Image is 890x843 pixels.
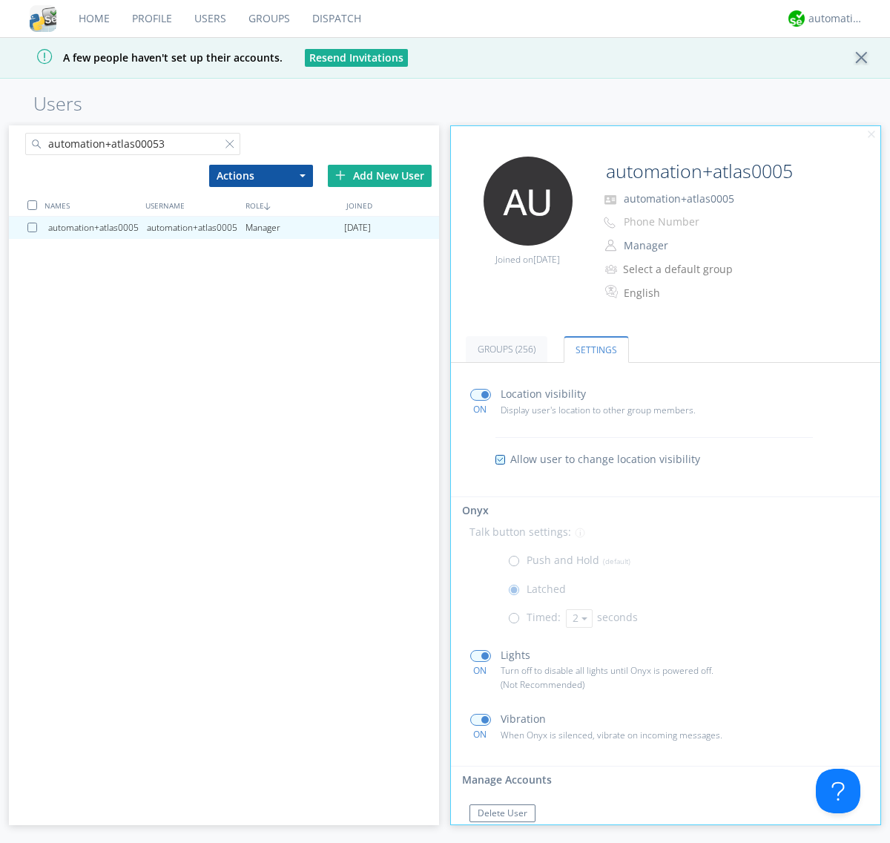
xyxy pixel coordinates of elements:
button: Manager [619,235,767,256]
a: Groups (256) [466,336,547,362]
img: icon-alert-users-thin-outline.svg [605,259,619,279]
div: USERNAME [142,194,242,216]
span: [DATE] [533,253,560,266]
span: Joined on [495,253,560,266]
p: When Onyx is silenced, vibrate on incoming messages. [501,728,747,742]
p: Location visibility [501,386,586,402]
div: Add New User [328,165,432,187]
span: A few people haven't set up their accounts. [11,50,283,65]
img: person-outline.svg [605,240,616,252]
img: 373638.png [484,157,573,246]
input: Name [600,157,840,186]
p: Display user's location to other group members. [501,403,747,417]
iframe: Toggle Customer Support [816,769,860,813]
button: Actions [209,165,313,187]
p: Lights [501,647,530,663]
div: Manager [245,217,344,239]
div: ON [464,664,497,677]
img: cancel.svg [866,130,877,140]
div: automation+atlas0005 [48,217,147,239]
div: automation+atlas [808,11,864,26]
img: cddb5a64eb264b2086981ab96f4c1ba7 [30,5,56,32]
div: NAMES [41,194,141,216]
div: JOINED [343,194,443,216]
p: Vibration [501,711,546,727]
p: (Not Recommended) [501,678,747,692]
img: In groups with Translation enabled, this user's messages will be automatically translated to and ... [605,283,620,301]
p: Turn off to disable all lights until Onyx is powered off. [501,663,747,678]
button: Delete User [469,804,535,822]
button: Resend Invitations [305,49,408,67]
div: ROLE [242,194,342,216]
span: Allow user to change location visibility [510,452,700,467]
div: English [624,286,748,301]
input: Search users [25,133,240,155]
img: plus.svg [335,170,346,180]
span: automation+atlas0005 [624,191,734,206]
div: Select a default group [623,262,747,277]
img: phone-outline.svg [604,217,616,229]
div: ON [464,728,497,741]
span: [DATE] [344,217,371,239]
div: automation+atlas0005 [147,217,245,239]
a: Settings [564,336,629,363]
a: automation+atlas0005automation+atlas0005Manager[DATE] [9,217,439,239]
img: d2d01cd9b4174d08988066c6d424eccd [788,10,805,27]
div: ON [464,403,497,416]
